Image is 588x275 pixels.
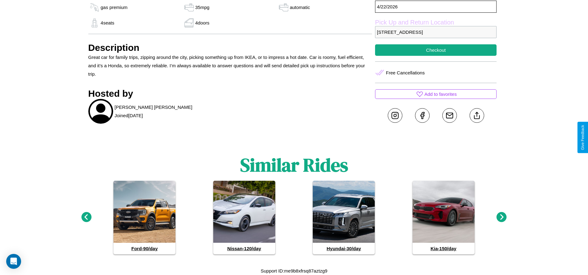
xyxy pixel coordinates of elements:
img: gas [277,3,290,12]
h4: Nissan - 120 /day [213,243,275,254]
img: gas [183,18,195,28]
a: Nissan-120/day [213,181,275,254]
a: Hyundai-30/day [313,181,375,254]
button: Checkout [375,44,497,56]
p: gas premium [101,3,128,11]
p: Joined [DATE] [115,111,143,120]
p: automatic [290,3,310,11]
p: 4 seats [101,19,114,27]
h4: Kia - 150 /day [413,243,475,254]
h4: Ford - 90 /day [113,243,175,254]
h4: Hyundai - 30 /day [313,243,375,254]
h3: Hosted by [88,88,372,99]
h1: Similar Rides [240,152,348,178]
img: gas [183,3,195,12]
a: Ford-90/day [113,181,175,254]
p: [PERSON_NAME] [PERSON_NAME] [115,103,192,111]
p: 4 doors [195,19,210,27]
button: Add to favorites [375,89,497,99]
p: 35 mpg [195,3,210,11]
p: Support ID: me9b8xfrsq87aztzg9 [261,267,327,275]
p: Great car for family trips, zipping around the city, picking something up from IKEA, or to impres... [88,53,372,78]
a: Kia-150/day [413,181,475,254]
label: Pick Up and Return Location [375,19,497,26]
p: Free Cancellations [386,69,425,77]
p: 4 / 22 / 2026 [375,1,497,13]
h3: Description [88,42,372,53]
img: gas [88,3,101,12]
p: Add to favorites [424,90,457,98]
div: Give Feedback [581,125,585,150]
p: [STREET_ADDRESS] [375,26,497,38]
img: gas [88,18,101,28]
div: Open Intercom Messenger [6,254,21,269]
